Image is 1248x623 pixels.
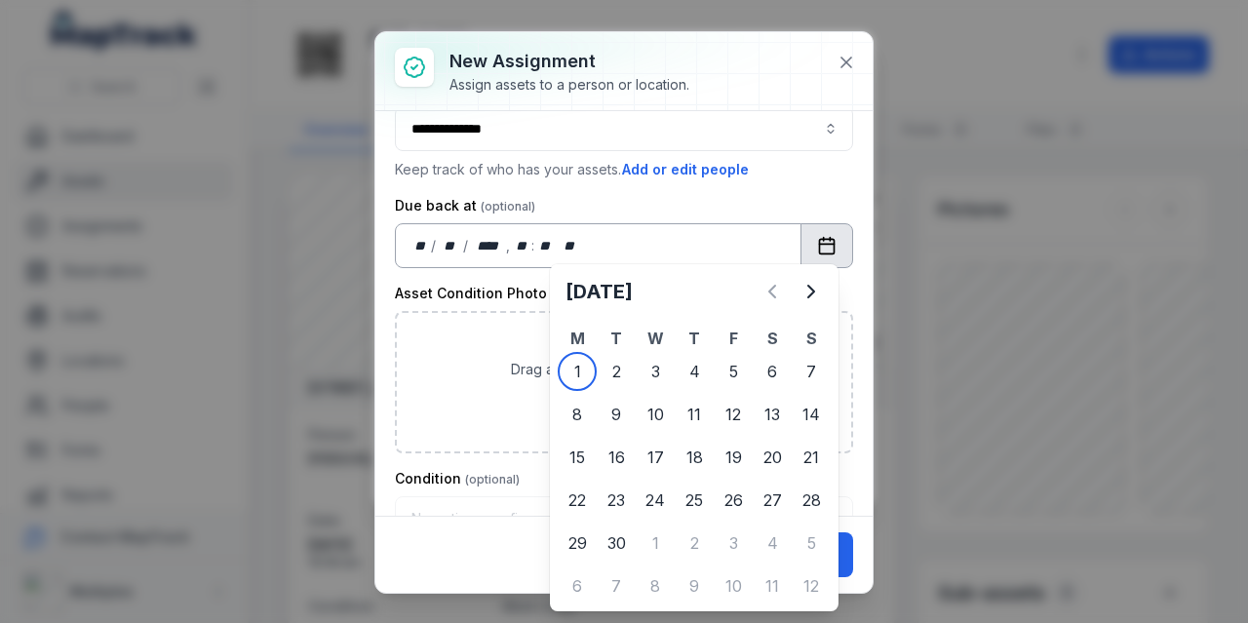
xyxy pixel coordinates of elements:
[714,395,753,434] div: Friday 12 September 2025
[558,524,597,563] div: Monday 29 September 2025
[753,395,792,434] div: Saturday 13 September 2025
[597,395,636,434] div: 9
[675,524,714,563] div: 2
[792,352,831,391] div: 7
[792,272,831,311] button: Next
[675,352,714,391] div: Thursday 4 September 2025
[597,327,636,350] th: T
[621,159,750,180] button: Add or edit people
[597,352,636,391] div: Tuesday 2 September 2025
[636,481,675,520] div: Wednesday 24 September 2025
[395,196,535,215] label: Due back at
[558,566,597,605] div: Monday 6 October 2025
[558,327,831,607] table: September 2025
[675,395,714,434] div: Thursday 11 September 2025
[636,438,675,477] div: Wednesday 17 September 2025
[536,236,556,255] div: minute,
[714,352,753,391] div: 5
[597,438,636,477] div: 16
[792,352,831,391] div: Sunday 7 September 2025
[714,395,753,434] div: 12
[395,469,520,488] label: Condition
[636,524,675,563] div: 1
[792,438,831,477] div: 21
[792,395,831,434] div: 14
[753,566,792,605] div: Saturday 11 October 2025
[636,524,675,563] div: Wednesday 1 October 2025
[636,566,675,605] div: 8
[753,524,792,563] div: Saturday 4 October 2025
[597,438,636,477] div: Tuesday 16 September 2025
[512,236,531,255] div: hour,
[753,481,792,520] div: 27
[792,395,831,434] div: Sunday 14 September 2025
[714,438,753,477] div: Friday 19 September 2025
[597,395,636,434] div: Tuesday 9 September 2025
[714,524,753,563] div: 3
[438,236,464,255] div: month,
[753,395,792,434] div: 13
[511,360,738,379] span: Drag a file here, or click to browse.
[558,395,597,434] div: 8
[506,236,512,255] div: ,
[597,352,636,391] div: 2
[675,566,714,605] div: Thursday 9 October 2025
[675,352,714,391] div: 4
[714,352,753,391] div: Friday 5 September 2025
[753,327,792,350] th: S
[675,438,714,477] div: 18
[714,327,753,350] th: F
[565,278,753,305] h2: [DATE]
[558,272,831,607] div: September 2025
[675,481,714,520] div: Thursday 25 September 2025
[558,566,597,605] div: 6
[753,438,792,477] div: 20
[792,566,831,605] div: Sunday 12 October 2025
[753,524,792,563] div: 4
[753,566,792,605] div: 11
[395,284,605,303] label: Asset Condition Photo
[395,159,853,180] p: Keep track of who has your assets.
[636,395,675,434] div: 10
[753,481,792,520] div: Saturday 27 September 2025
[449,75,689,95] div: Assign assets to a person or location.
[792,481,831,520] div: Sunday 28 September 2025
[792,524,831,563] div: Sunday 5 October 2025
[714,524,753,563] div: Friday 3 October 2025
[470,236,506,255] div: year,
[636,352,675,391] div: Wednesday 3 September 2025
[597,481,636,520] div: 23
[558,352,597,391] div: 1
[792,524,831,563] div: 5
[558,352,597,391] div: Today, Monday 1 September 2025, First available date
[714,481,753,520] div: 26
[449,48,689,75] h3: New assignment
[411,236,431,255] div: day,
[431,236,438,255] div: /
[714,438,753,477] div: 19
[675,438,714,477] div: Thursday 18 September 2025
[597,566,636,605] div: Tuesday 7 October 2025
[753,272,792,311] button: Previous
[753,352,792,391] div: 6
[792,566,831,605] div: 12
[558,481,597,520] div: Monday 22 September 2025
[675,566,714,605] div: 9
[675,327,714,350] th: T
[558,524,597,563] div: 29
[558,438,597,477] div: 15
[753,352,792,391] div: Saturday 6 September 2025
[636,352,675,391] div: 3
[558,327,597,350] th: M
[792,481,831,520] div: 28
[675,524,714,563] div: Thursday 2 October 2025
[558,438,597,477] div: Monday 15 September 2025
[714,566,753,605] div: 10
[558,395,597,434] div: Monday 8 September 2025
[636,438,675,477] div: 17
[636,327,675,350] th: W
[675,481,714,520] div: 25
[800,223,853,268] button: Calendar
[463,236,470,255] div: /
[636,481,675,520] div: 24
